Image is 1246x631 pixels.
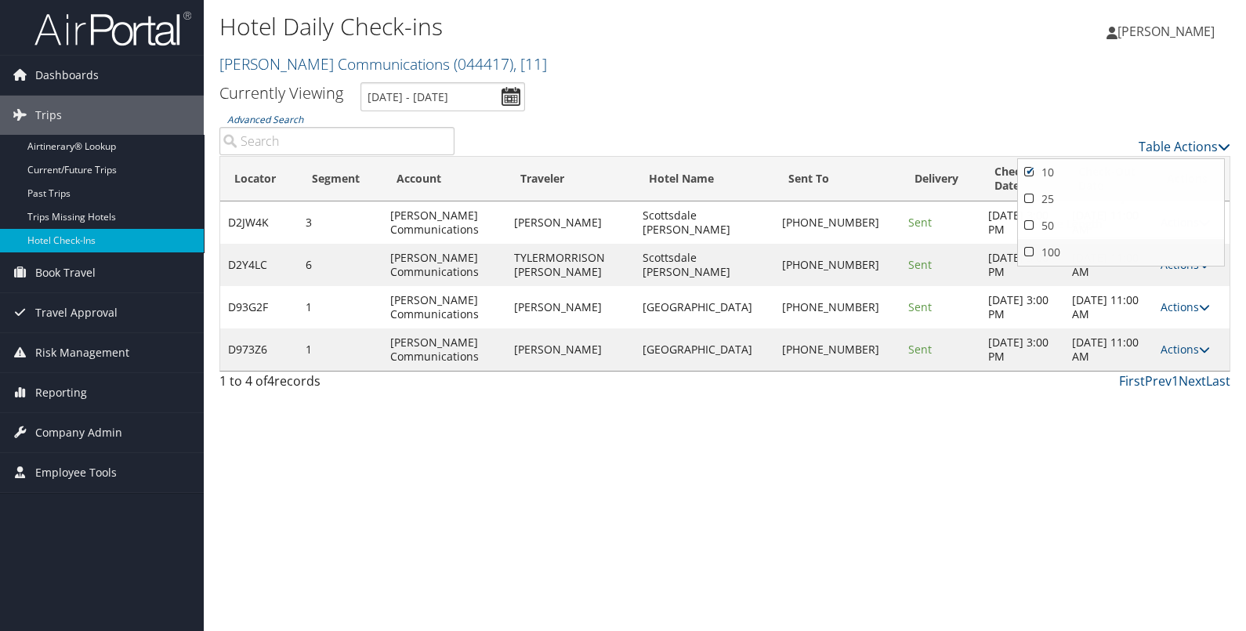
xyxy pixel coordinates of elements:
[35,293,118,332] span: Travel Approval
[1018,239,1224,266] a: 100
[1018,212,1224,239] a: 50
[35,56,99,95] span: Dashboards
[1018,159,1224,186] a: 10
[35,413,122,452] span: Company Admin
[35,96,62,135] span: Trips
[1018,186,1224,212] a: 25
[35,253,96,292] span: Book Travel
[35,333,129,372] span: Risk Management
[34,10,191,47] img: airportal-logo.png
[35,373,87,412] span: Reporting
[35,453,117,492] span: Employee Tools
